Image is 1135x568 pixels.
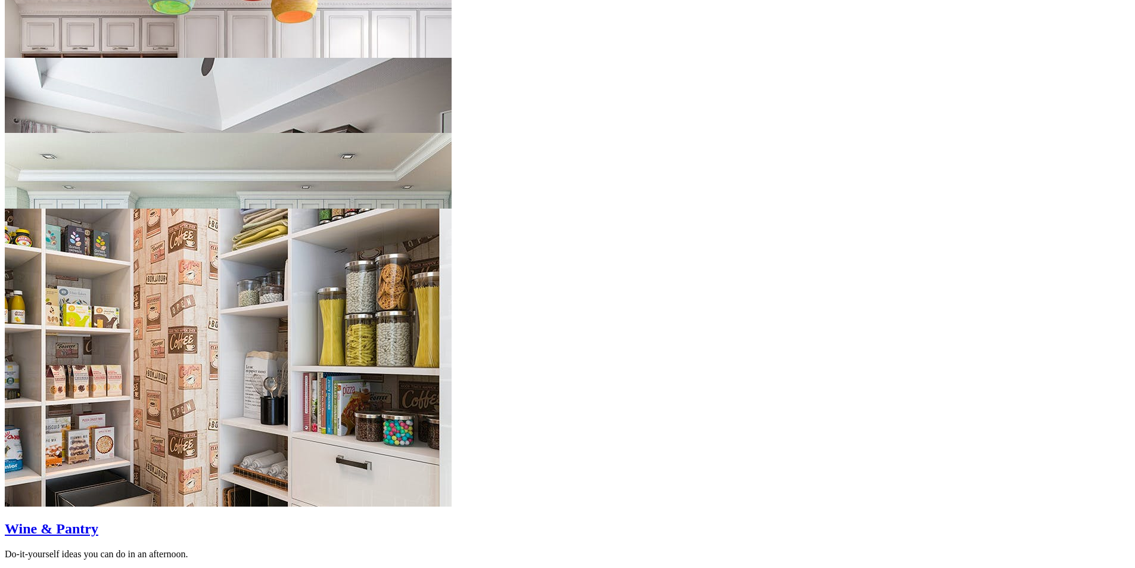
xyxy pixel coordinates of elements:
img: Wall Beds [5,58,452,356]
img: Wine & Pantry [5,209,452,507]
img: Wall Units [5,133,452,431]
p: Do-it-yourself ideas you can do in an afternoon. [5,549,1130,560]
a: Wine & Pantry [5,521,1130,537]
